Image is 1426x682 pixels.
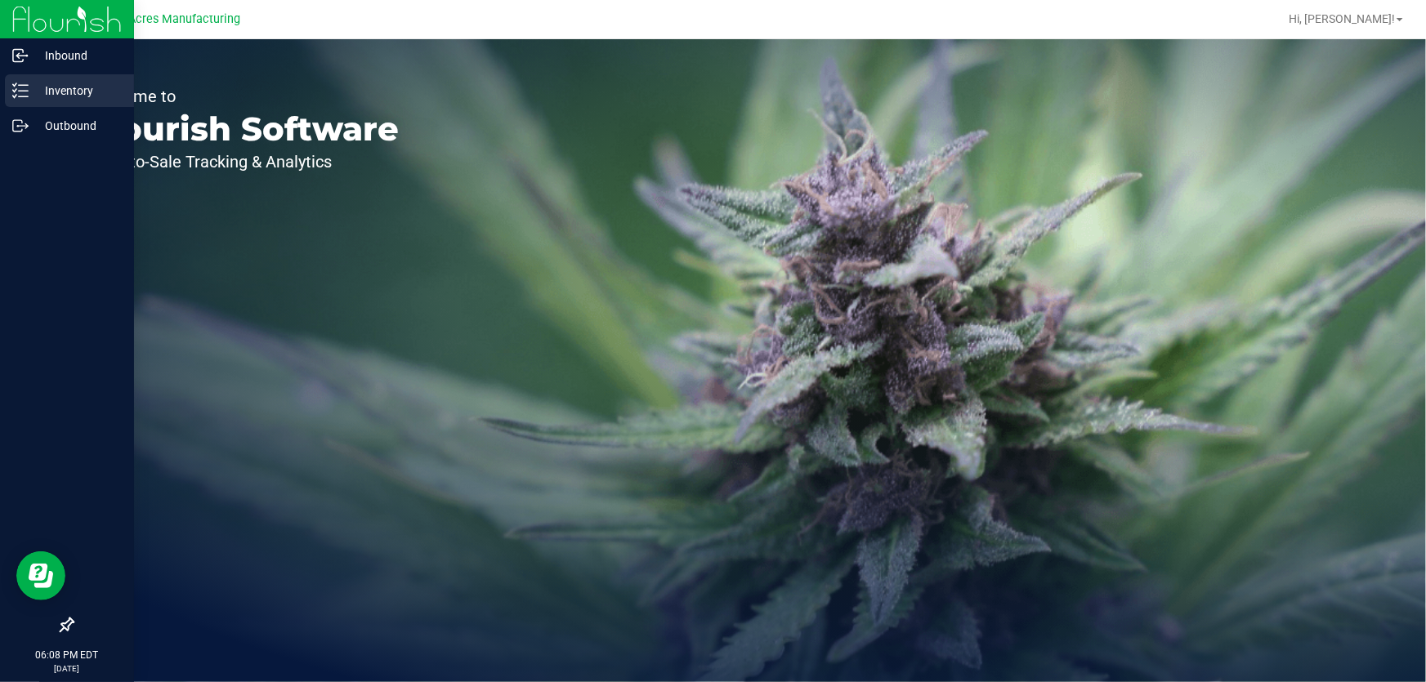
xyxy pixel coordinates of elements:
[12,118,29,134] inline-svg: Outbound
[12,82,29,99] inline-svg: Inventory
[93,12,240,26] span: Green Acres Manufacturing
[7,648,127,662] p: 06:08 PM EDT
[16,551,65,600] iframe: Resource center
[29,81,127,100] p: Inventory
[1289,12,1395,25] span: Hi, [PERSON_NAME]!
[12,47,29,64] inline-svg: Inbound
[88,154,399,170] p: Seed-to-Sale Tracking & Analytics
[7,662,127,675] p: [DATE]
[88,113,399,145] p: Flourish Software
[88,88,399,105] p: Welcome to
[29,116,127,136] p: Outbound
[29,46,127,65] p: Inbound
